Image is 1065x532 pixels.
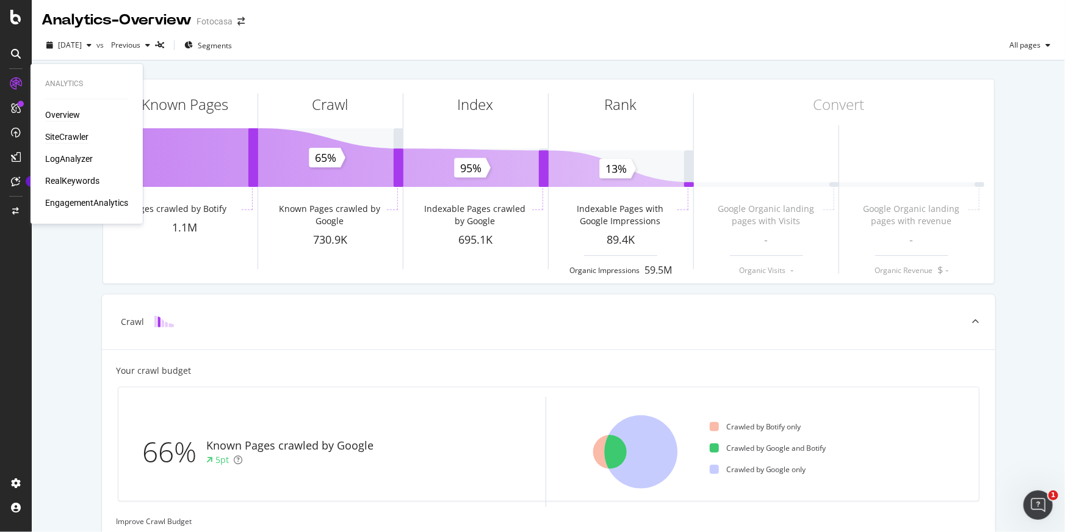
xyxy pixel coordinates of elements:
div: arrow-right-arrow-left [237,17,245,26]
div: Known Pages [142,94,228,115]
div: Crawl [121,316,145,328]
div: Rank [605,94,637,115]
div: Indexable Pages crawled by Google [421,203,530,227]
iframe: Intercom live chat [1023,490,1053,520]
div: Your crawl budget [117,365,192,377]
a: SiteCrawler [45,131,88,144]
div: Crawled by Google only [710,464,806,475]
div: Known Pages crawled by Google [275,203,384,227]
span: 1 [1049,490,1058,500]
div: Known Pages crawled by Google [207,438,374,454]
button: Previous [106,35,155,55]
div: Crawled by Botify only [710,421,801,432]
span: Previous [106,40,140,50]
div: Fotocasa [197,15,233,27]
div: 59.5M [644,263,672,277]
span: All pages [1005,40,1041,50]
button: Segments [179,35,237,55]
button: All pages [1005,35,1055,55]
div: 1.1M [113,220,258,236]
div: Indexable Pages with Google Impressions [566,203,675,227]
div: 5pt [216,454,229,466]
div: Crawl [312,94,348,115]
div: 89.4K [549,232,693,248]
span: Segments [198,40,232,51]
a: EngagementAnalytics [45,197,128,210]
div: Tooltip anchor [26,176,37,187]
div: 66% [143,432,207,472]
a: LogAnalyzer [45,153,93,166]
button: [DATE] [42,35,96,55]
div: Pages crawled by Botify [130,203,226,215]
div: Analytics - Overview [42,10,192,31]
div: Organic Impressions [569,265,640,275]
span: vs [96,40,106,50]
span: 2025 Aug. 13th [58,40,82,50]
div: Improve Crawl Budget [117,516,981,527]
a: Overview [45,109,80,122]
a: RealKeywords [45,175,99,188]
div: Crawled by Google and Botify [710,443,826,453]
img: block-icon [154,316,174,327]
div: Index [458,94,494,115]
div: 730.9K [258,232,403,248]
div: Analytics [45,79,128,89]
div: 695.1K [403,232,548,248]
